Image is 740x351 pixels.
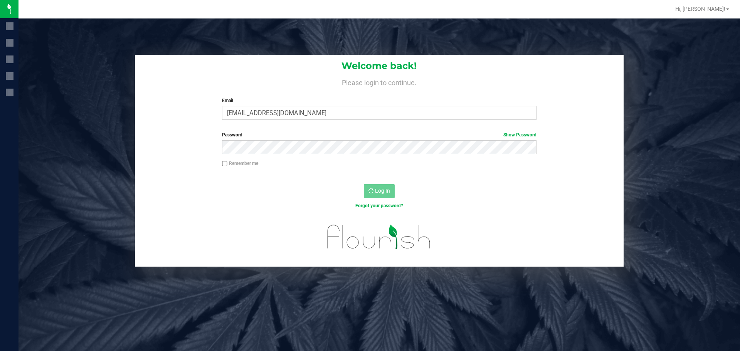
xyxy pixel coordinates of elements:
[222,132,242,138] span: Password
[375,188,390,194] span: Log In
[135,77,624,86] h4: Please login to continue.
[135,61,624,71] h1: Welcome back!
[222,160,258,167] label: Remember me
[675,6,725,12] span: Hi, [PERSON_NAME]!
[364,184,395,198] button: Log In
[355,203,403,208] a: Forgot your password?
[222,161,227,166] input: Remember me
[503,132,536,138] a: Show Password
[318,217,440,257] img: flourish_logo.svg
[222,97,536,104] label: Email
